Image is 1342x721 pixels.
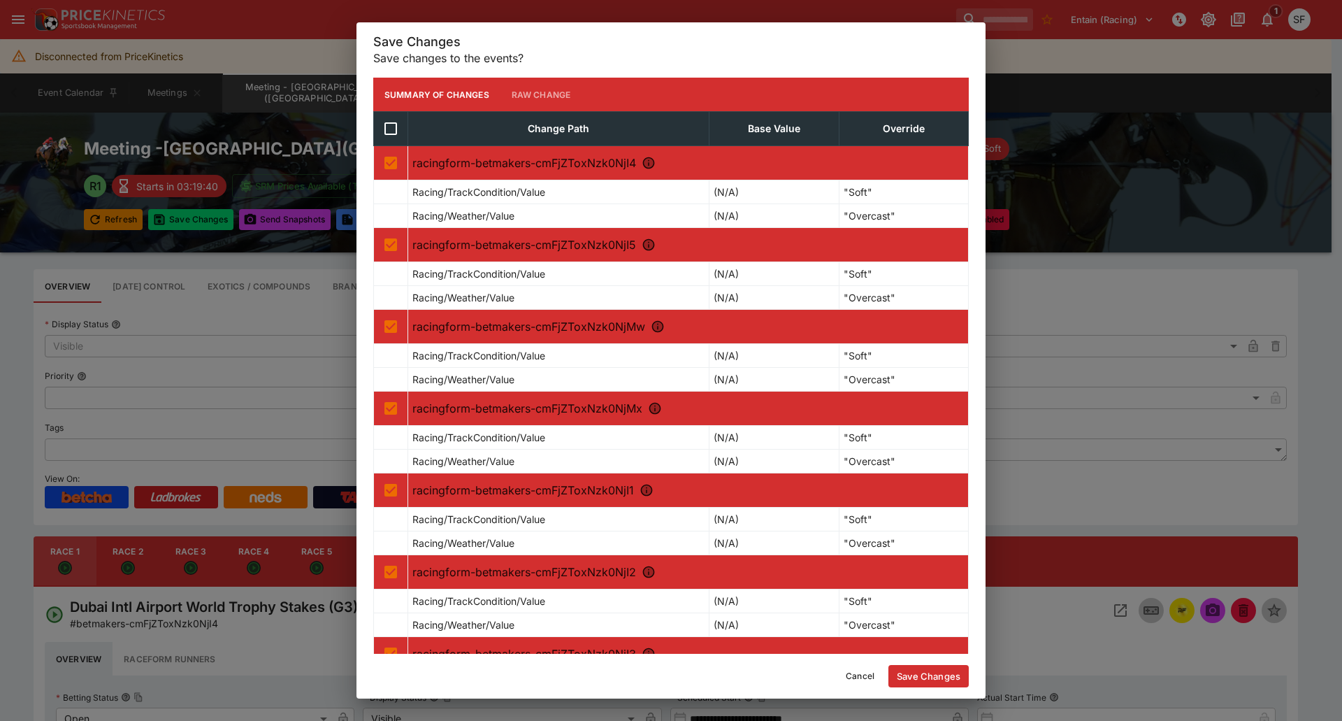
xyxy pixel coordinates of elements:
[839,262,969,286] td: "Soft"
[709,286,839,310] td: (N/A)
[839,426,969,450] td: "Soft"
[839,112,969,146] th: Override
[412,536,514,550] p: Racing/Weather/Value
[412,482,964,499] p: racingform-betmakers-cmFjZToxNzk0NjI1
[839,180,969,204] td: "Soft"
[709,368,839,392] td: (N/A)
[412,208,514,223] p: Racing/Weather/Value
[642,565,656,579] svg: R6 - Conundrum Consulting Handicap
[709,426,839,450] td: (N/A)
[839,204,969,228] td: "Overcast"
[412,618,514,632] p: Racing/Weather/Value
[648,401,662,415] svg: R4 - Dubai Duty Free Mill Reef Stakes (Group 2) (In Honour Of Geoff Lewis)
[709,508,839,531] td: (N/A)
[412,564,964,580] p: racingform-betmakers-cmFjZToxNzk0NjI2
[839,450,969,473] td: "Overcast"
[373,50,969,66] p: Save changes to the events?
[412,185,545,199] p: Racing/TrackCondition/Value
[709,590,839,613] td: (N/A)
[839,531,969,555] td: "Overcast"
[839,590,969,613] td: "Soft"
[412,318,964,335] p: racingform-betmakers-cmFjZToxNzk0NjMw
[412,454,514,469] p: Racing/Weather/Value
[709,450,839,473] td: (N/A)
[412,290,514,305] p: Racing/Weather/Value
[412,400,964,417] p: racingform-betmakers-cmFjZToxNzk0NjMx
[412,645,964,662] p: racingform-betmakers-cmFjZToxNzk0NjI3
[412,155,964,171] p: racingform-betmakers-cmFjZToxNzk0NjI4
[839,344,969,368] td: "Soft"
[709,613,839,637] td: (N/A)
[412,594,545,608] p: Racing/TrackCondition/Value
[408,112,709,146] th: Change Path
[709,344,839,368] td: (N/A)
[412,512,545,527] p: Racing/TrackCondition/Value
[839,368,969,392] td: "Overcast"
[888,665,969,687] button: Save Changes
[412,372,514,387] p: Racing/Weather/Value
[642,647,656,661] svg: R7 - Dubai Duty Free Finest Surprise Handicap (Str)
[709,204,839,228] td: (N/A)
[709,262,839,286] td: (N/A)
[651,320,665,334] svg: R3 - Dubai Duty Free Handicap (Gbbplus Race)
[412,348,545,363] p: Racing/TrackCondition/Value
[709,531,839,555] td: (N/A)
[500,78,582,111] button: Raw Change
[837,665,883,687] button: Cancel
[839,613,969,637] td: "Overcast"
[839,508,969,531] td: "Soft"
[642,238,656,252] svg: R2 - Dubai Duty Free Autumn Cup Handicap (Gbbplus Race)
[373,34,969,50] h5: Save Changes
[709,180,839,204] td: (N/A)
[642,156,656,170] svg: R1 - Dubai International Airport World Trophy Stakes (Group 3)
[709,112,839,146] th: Base Value
[373,78,500,111] button: Summary of Changes
[640,483,654,497] svg: R5 - Metro Rod Pump Technology Partnership Ebf Novice Stakes (Gbb Race)
[412,430,545,445] p: Racing/TrackCondition/Value
[412,266,545,281] p: Racing/TrackCondition/Value
[412,236,964,253] p: racingform-betmakers-cmFjZToxNzk0NjI5
[839,286,969,310] td: "Overcast"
